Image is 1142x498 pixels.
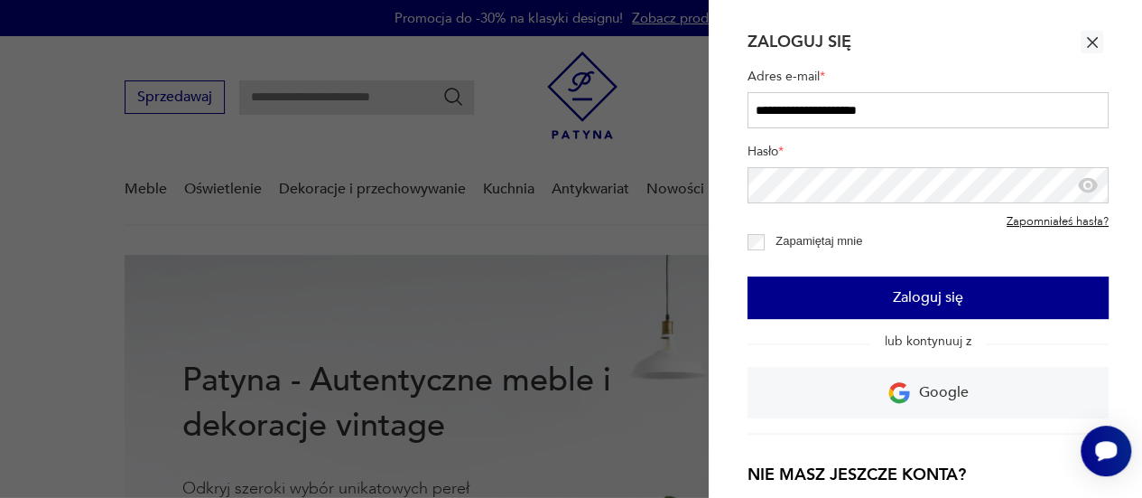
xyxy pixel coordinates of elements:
[747,277,1109,319] button: Zaloguj się
[1007,215,1109,230] a: Zapomniałeś hasła?
[747,143,1109,167] label: Hasło
[919,379,969,407] p: Google
[747,68,1109,92] label: Adres e-mail
[775,234,862,248] label: Zapamiętaj mnie
[747,464,1103,486] h3: Nie masz jeszcze konta?
[1081,426,1131,476] iframe: Smartsupp widget button
[747,31,851,53] h2: Zaloguj się
[888,382,910,404] img: Ikona Google
[747,367,1109,418] a: Google
[870,333,986,350] span: lub kontynuuj z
